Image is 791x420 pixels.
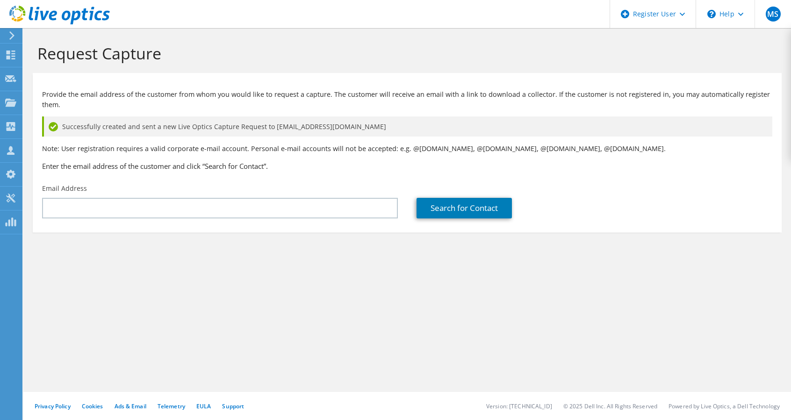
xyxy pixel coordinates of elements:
a: EULA [196,402,211,410]
a: Telemetry [158,402,185,410]
h3: Enter the email address of the customer and click “Search for Contact”. [42,161,772,171]
a: Support [222,402,244,410]
a: Cookies [82,402,103,410]
li: Version: [TECHNICAL_ID] [486,402,552,410]
a: Search for Contact [417,198,512,218]
a: Ads & Email [115,402,146,410]
li: Powered by Live Optics, a Dell Technology [669,402,780,410]
span: MS [766,7,781,22]
p: Provide the email address of the customer from whom you would like to request a capture. The cust... [42,89,772,110]
span: Successfully created and sent a new Live Optics Capture Request to [EMAIL_ADDRESS][DOMAIN_NAME] [62,122,386,132]
a: Privacy Policy [35,402,71,410]
label: Email Address [42,184,87,193]
svg: \n [707,10,716,18]
p: Note: User registration requires a valid corporate e-mail account. Personal e-mail accounts will ... [42,144,772,154]
h1: Request Capture [37,43,772,63]
li: © 2025 Dell Inc. All Rights Reserved [563,402,657,410]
